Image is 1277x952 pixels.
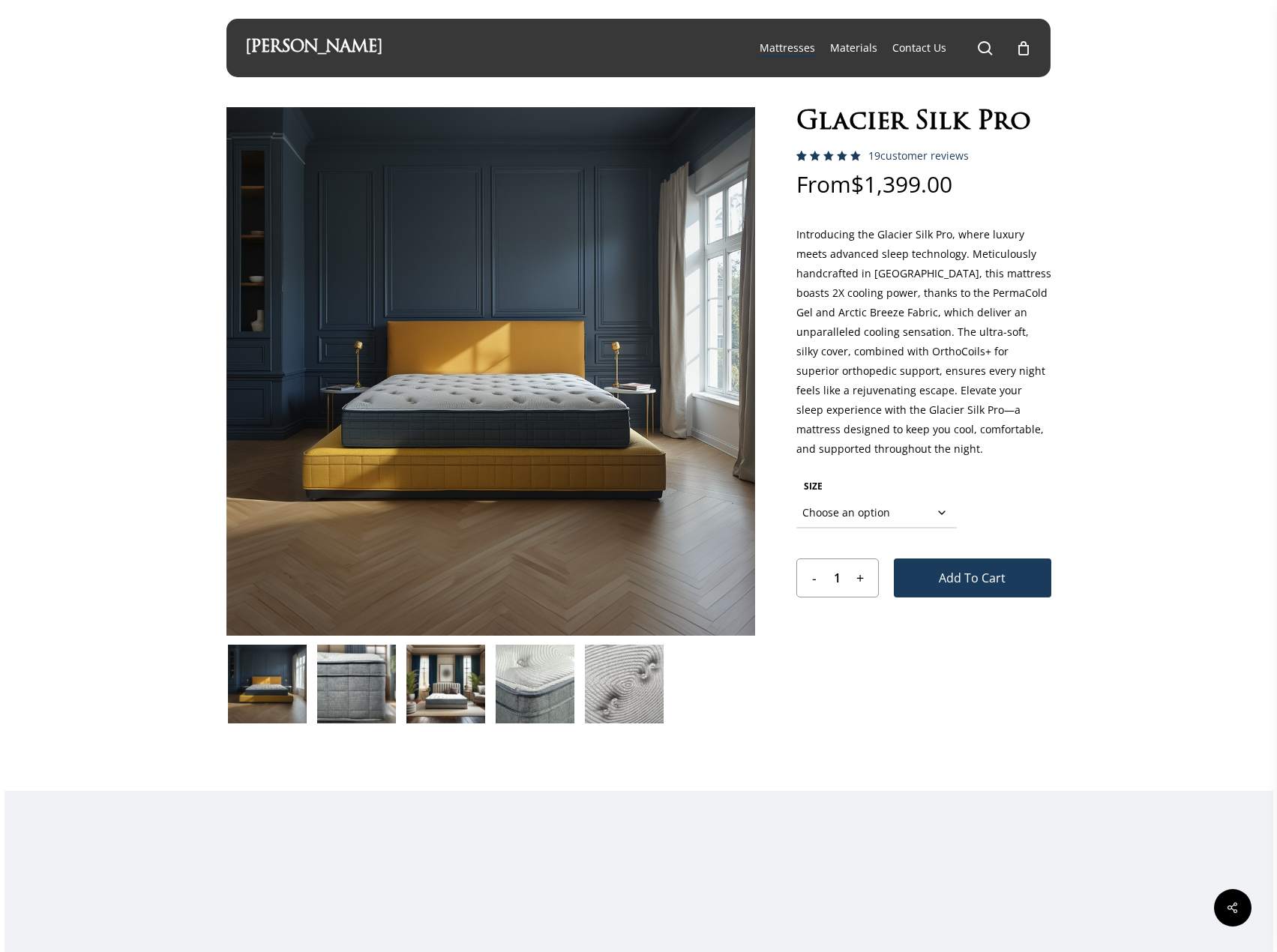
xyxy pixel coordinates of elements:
[796,225,1051,475] p: Introducing the Glacier Silk Pro, where luxury meets advanced sleep technology. Meticulously hand...
[760,40,815,55] a: Mattresses
[796,151,861,224] span: Rated out of 5 based on customer ratings
[830,40,877,55] a: Materials
[830,40,877,55] span: Materials
[823,559,851,597] input: Product quantity
[796,151,861,161] div: Rated 5.00 out of 5
[796,173,1051,225] p: From
[892,40,946,55] a: Contact Us
[752,19,1032,77] nav: Main Menu
[852,559,878,597] input: +
[851,169,952,199] bdi: 1,399.00
[797,559,823,597] input: -
[868,150,969,162] a: 19customer reviews
[804,480,823,492] label: SIZE
[868,148,880,163] span: 19
[245,40,382,56] a: [PERSON_NAME]
[851,169,864,199] span: $
[760,40,815,55] span: Mattresses
[892,40,946,55] span: Contact Us
[894,558,1051,597] button: Add to cart
[796,151,812,175] span: 18
[796,107,1051,139] h1: Glacier Silk Pro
